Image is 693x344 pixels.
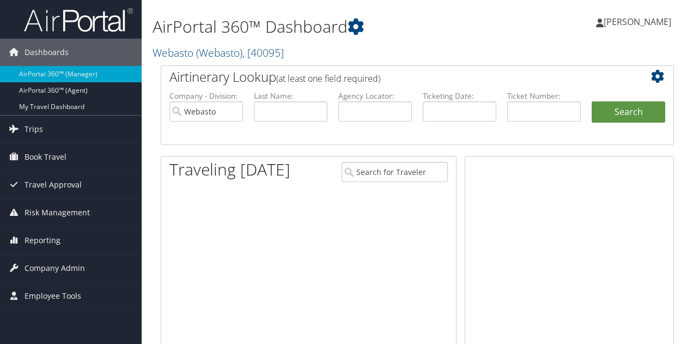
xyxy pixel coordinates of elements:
label: Company - Division: [169,90,243,101]
a: Webasto [153,45,284,60]
a: [PERSON_NAME] [596,5,682,38]
span: Risk Management [25,199,90,226]
input: Search for Traveler [342,162,448,182]
span: Company Admin [25,255,85,282]
span: Travel Approval [25,171,82,198]
span: [PERSON_NAME] [604,16,671,28]
button: Search [592,101,665,123]
h2: Airtinerary Lookup [169,68,623,86]
span: Dashboards [25,39,69,66]
label: Ticketing Date: [423,90,496,101]
label: Ticket Number: [507,90,581,101]
span: Employee Tools [25,282,81,310]
span: Book Travel [25,143,66,171]
span: (at least one field required) [276,73,380,85]
label: Last Name: [254,90,327,101]
label: Agency Locator: [338,90,412,101]
span: Reporting [25,227,60,254]
h1: AirPortal 360™ Dashboard [153,15,506,38]
img: airportal-logo.png [24,7,133,33]
span: Trips [25,116,43,143]
span: , [ 40095 ] [242,45,284,60]
h1: Traveling [DATE] [169,158,290,181]
span: ( Webasto ) [196,45,242,60]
